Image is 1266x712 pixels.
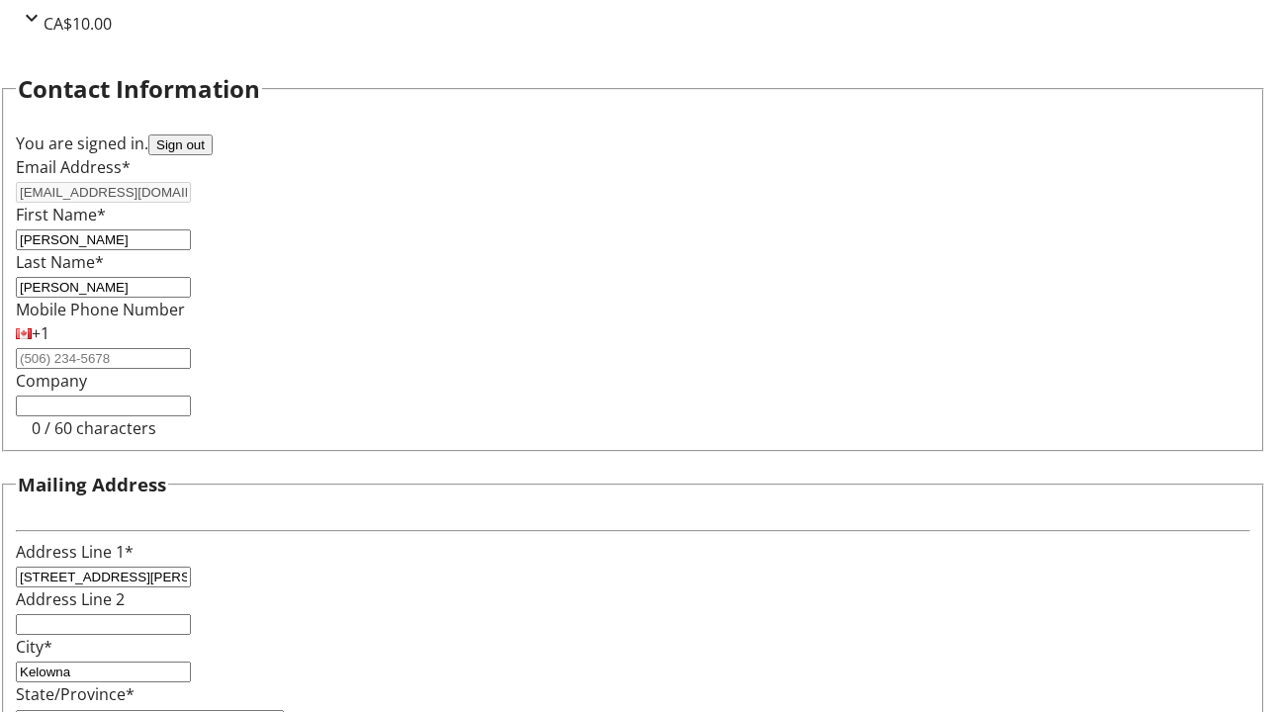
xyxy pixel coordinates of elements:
[16,299,185,320] label: Mobile Phone Number
[32,417,156,439] tr-character-limit: 0 / 60 characters
[18,71,260,107] h2: Contact Information
[16,132,1250,155] div: You are signed in.
[16,541,134,563] label: Address Line 1*
[16,251,104,273] label: Last Name*
[16,588,125,610] label: Address Line 2
[148,134,213,155] button: Sign out
[16,683,135,705] label: State/Province*
[16,156,131,178] label: Email Address*
[16,636,52,658] label: City*
[16,348,191,369] input: (506) 234-5678
[16,370,87,392] label: Company
[16,662,191,682] input: City
[44,13,112,35] span: CA$10.00
[16,204,106,225] label: First Name*
[18,471,166,498] h3: Mailing Address
[16,567,191,587] input: Address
